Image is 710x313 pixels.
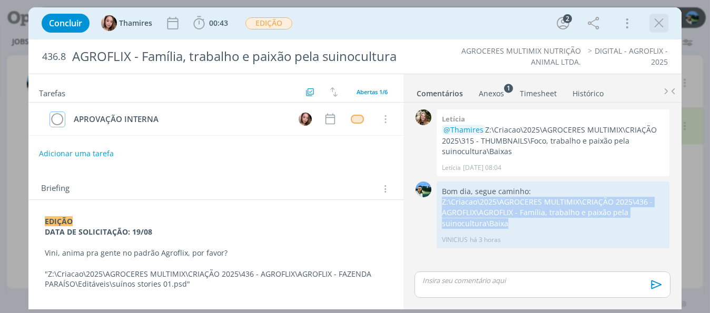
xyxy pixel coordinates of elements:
[101,15,117,31] img: T
[245,17,292,29] span: EDIÇÃO
[357,88,388,96] span: Abertas 1/6
[297,111,313,127] button: T
[45,269,387,290] p: "Z:\Criacao\2025\AGROCERES MULTIMIX\CRIAÇÃO 2025\436 - AGROFLIX\AGROFLIX - FAZENDA PARAÍSO\Editáv...
[442,235,468,245] p: VINICIUS
[41,182,70,196] span: Briefing
[39,86,65,98] span: Tarefas
[28,7,682,309] div: dialog
[191,15,231,32] button: 00:43
[70,113,289,126] div: APROVAÇÃO INTERNA
[443,125,484,135] span: @Thamires
[416,109,431,125] img: L
[595,46,668,66] a: DIGITAL - AGROFLIX - 2025
[442,197,664,229] p: Z:\Criacao\2025\AGROCERES MULTIMIX\CRIAÇÃO 2025\436 - AGROFLIX\AGROFLIX - Família, trabalho e pai...
[45,216,73,226] strong: EDIÇÃO
[42,51,66,63] span: 436.8
[38,144,114,163] button: Adicionar uma tarefa
[555,15,571,32] button: 2
[479,88,504,99] div: Anexos
[101,15,152,31] button: TThamires
[442,114,465,124] b: Letícia
[442,163,461,173] p: Letícia
[442,186,664,197] p: Bom dia, segue caminho:
[299,113,312,126] img: T
[42,14,90,33] button: Concluir
[49,19,82,27] span: Concluir
[463,163,501,173] span: [DATE] 08:04
[119,19,152,27] span: Thamires
[209,18,228,28] span: 00:43
[416,181,431,197] img: V
[572,84,604,99] a: Histórico
[245,17,293,30] button: EDIÇÃO
[416,84,464,99] a: Comentários
[461,46,581,66] a: AGROCERES MULTIMIX NUTRIÇÃO ANIMAL LTDA.
[563,14,572,23] div: 2
[330,87,338,97] img: arrow-down-up.svg
[45,248,387,258] p: Vini, anima pra gente no padrão Agroflix, por favor?
[504,84,513,93] sup: 1
[68,44,403,69] div: AGROFLIX - Família, trabalho e paixão pela suinocultura
[45,227,152,237] strong: DATA DE SOLICITAÇÃO: 19/08
[470,235,501,245] span: há 3 horas
[442,125,664,157] p: Z:\Criacao\2025\AGROCERES MULTIMIX\CRIAÇÃO 2025\315 - THUMBNAILS\Foco, trabalho e paixão pela sui...
[519,84,557,99] a: Timesheet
